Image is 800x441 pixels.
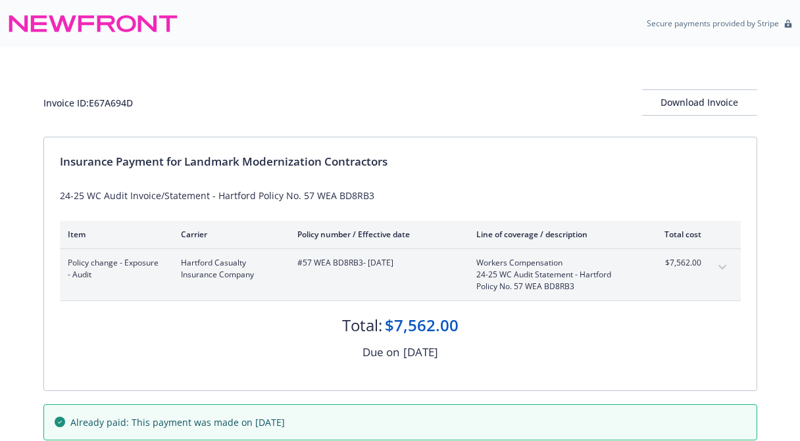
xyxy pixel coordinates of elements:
div: Policy number / Effective date [297,229,455,240]
span: $7,562.00 [652,257,701,269]
div: Item [68,229,160,240]
div: [DATE] [403,344,438,361]
div: 24-25 WC Audit Invoice/Statement - Hartford Policy No. 57 WEA BD8RB3 [60,189,741,202]
p: Secure payments provided by Stripe [647,18,779,29]
div: Carrier [181,229,276,240]
button: expand content [712,257,733,278]
span: Policy change - Exposure - Audit [68,257,160,281]
span: Workers Compensation24-25 WC Audit Statement - Hartford Policy No. 57 WEA BD8RB3 [476,257,631,292]
span: Already paid: This payment was made on [DATE] [70,415,285,429]
div: Invoice ID: E67A694D [43,96,133,110]
div: Total: [342,314,382,337]
div: Due on [362,344,399,361]
div: Insurance Payment for Landmark Modernization Contractors [60,153,741,170]
span: Hartford Casualty Insurance Company [181,257,276,281]
span: #57 WEA BD8RB3 - [DATE] [297,257,455,269]
button: Download Invoice [642,89,757,116]
div: Line of coverage / description [476,229,631,240]
div: Policy change - Exposure - AuditHartford Casualty Insurance Company#57 WEA BD8RB3- [DATE]Workers ... [60,249,741,300]
span: Workers Compensation [476,257,631,269]
span: 24-25 WC Audit Statement - Hartford Policy No. 57 WEA BD8RB3 [476,269,631,292]
div: Total cost [652,229,701,240]
div: Download Invoice [642,90,757,115]
div: $7,562.00 [385,314,459,337]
